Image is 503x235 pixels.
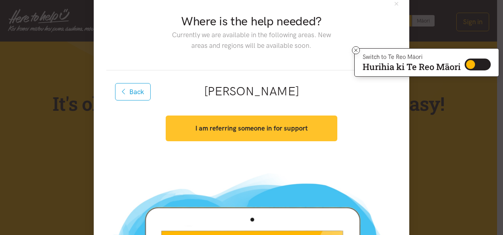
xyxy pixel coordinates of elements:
p: Switch to Te Reo Māori [363,55,461,59]
p: Currently we are available in the following areas. New areas and regions will be available soon. [166,30,337,51]
button: Back [115,83,151,100]
button: I am referring someone in for support [166,116,337,141]
p: Hurihia ki Te Reo Māori [363,63,461,70]
strong: I am referring someone in for support [195,124,308,132]
h2: Where is the help needed? [166,13,337,30]
button: Close [393,0,400,7]
h2: [PERSON_NAME] [119,83,384,100]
